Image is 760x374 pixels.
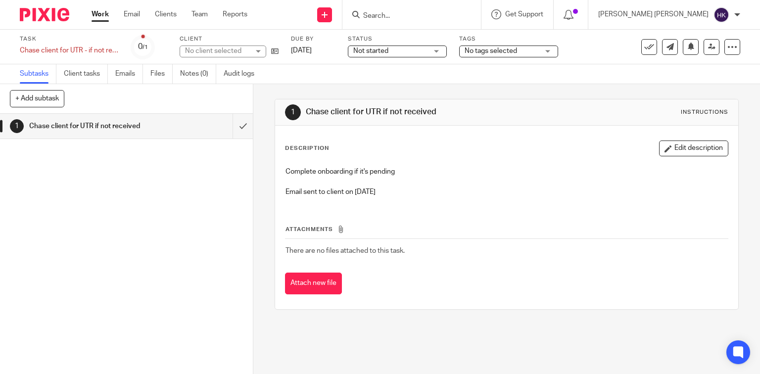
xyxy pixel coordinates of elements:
[285,227,333,232] span: Attachments
[138,41,148,52] div: 0
[681,108,728,116] div: Instructions
[362,12,451,21] input: Search
[598,9,709,19] p: [PERSON_NAME] [PERSON_NAME]
[20,46,119,55] div: Chase client for UTR - if not received
[224,64,262,84] a: Audit logs
[180,35,279,43] label: Client
[285,187,728,197] p: Email sent to client on [DATE]
[285,167,728,177] p: Complete onboarding if it's pending
[285,273,342,295] button: Attach new file
[142,45,148,50] small: /1
[20,64,56,84] a: Subtasks
[306,107,527,117] h1: Chase client for UTR if not received
[713,7,729,23] img: svg%3E
[150,64,173,84] a: Files
[291,35,335,43] label: Due by
[285,144,329,152] p: Description
[155,9,177,19] a: Clients
[115,64,143,84] a: Emails
[223,9,247,19] a: Reports
[10,119,24,133] div: 1
[180,64,216,84] a: Notes (0)
[191,9,208,19] a: Team
[20,35,119,43] label: Task
[64,64,108,84] a: Client tasks
[348,35,447,43] label: Status
[459,35,558,43] label: Tags
[29,119,158,134] h1: Chase client for UTR if not received
[20,8,69,21] img: Pixie
[659,140,728,156] button: Edit description
[124,9,140,19] a: Email
[92,9,109,19] a: Work
[291,47,312,54] span: [DATE]
[505,11,543,18] span: Get Support
[10,90,64,107] button: + Add subtask
[285,104,301,120] div: 1
[465,47,517,54] span: No tags selected
[185,46,249,56] div: No client selected
[285,247,405,254] span: There are no files attached to this task.
[353,47,388,54] span: Not started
